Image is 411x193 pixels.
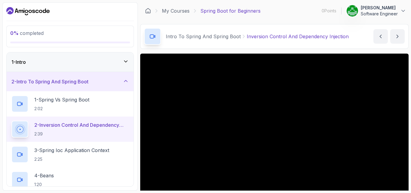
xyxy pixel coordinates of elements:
[11,95,129,112] button: 1-Spring Vs Spring Boot2:02
[346,5,406,17] button: user profile image[PERSON_NAME]Software Engineer
[6,6,50,16] a: Dashboard
[11,171,129,188] button: 4-Beans1:20
[390,29,405,44] button: next content
[34,156,109,162] p: 2:25
[10,30,19,36] span: 0 %
[34,182,54,188] p: 1:20
[361,11,398,17] p: Software Engineer
[34,96,89,103] p: 1 - Spring Vs Spring Boot
[200,7,261,14] p: Spring Boot for Beginners
[322,8,336,14] p: 0 Points
[34,121,129,129] p: 2 - Inversion Control And Dependency Injection
[361,5,398,11] p: [PERSON_NAME]
[386,169,405,187] iframe: chat widget
[34,172,54,179] p: 4 - Beans
[34,147,109,154] p: 3 - Spring Ioc Application Context
[11,58,26,66] h3: 1 - Intro
[162,7,190,14] a: My Courses
[11,121,129,138] button: 2-Inversion Control And Dependency Injection2:39
[7,72,134,91] button: 2-Intro To Spring And Spring Boot
[347,5,358,17] img: user profile image
[247,33,349,40] p: Inversion Control And Dependency Injection
[10,30,44,36] span: completed
[297,122,405,166] iframe: chat widget
[145,8,151,14] a: Dashboard
[34,106,89,112] p: 2:02
[373,29,388,44] button: previous content
[166,33,241,40] p: Intro To Spring And Spring Boot
[11,146,129,163] button: 3-Spring Ioc Application Context2:25
[7,52,134,72] button: 1-Intro
[34,131,129,137] p: 2:39
[11,78,88,85] h3: 2 - Intro To Spring And Spring Boot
